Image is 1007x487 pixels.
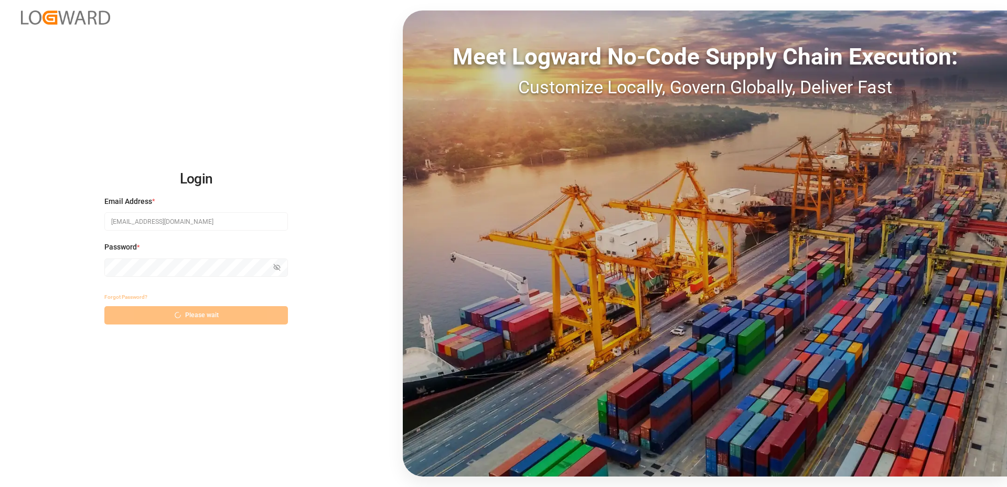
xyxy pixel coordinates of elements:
input: Enter your email [104,212,288,231]
span: Email Address [104,196,152,207]
div: Meet Logward No-Code Supply Chain Execution: [403,39,1007,74]
span: Password [104,242,137,253]
h2: Login [104,163,288,196]
img: Logward_new_orange.png [21,10,110,25]
div: Customize Locally, Govern Globally, Deliver Fast [403,74,1007,101]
